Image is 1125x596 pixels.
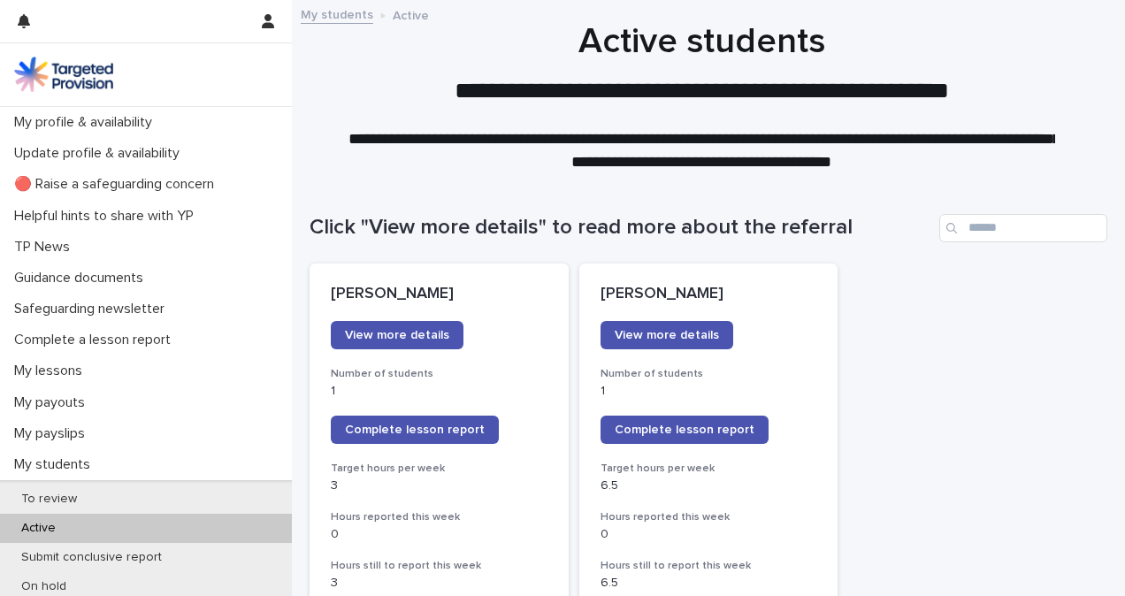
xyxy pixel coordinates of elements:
[310,20,1094,63] h1: Active students
[331,384,547,399] p: 1
[615,424,754,436] span: Complete lesson report
[7,176,228,193] p: 🔴 Raise a safeguarding concern
[601,576,817,591] p: 6.5
[7,394,99,411] p: My payouts
[7,114,166,131] p: My profile & availability
[7,208,208,225] p: Helpful hints to share with YP
[7,492,91,507] p: To review
[331,416,499,444] a: Complete lesson report
[601,527,817,542] p: 0
[301,4,373,24] a: My students
[331,478,547,493] p: 3
[601,321,733,349] a: View more details
[7,270,157,287] p: Guidance documents
[7,425,99,442] p: My payslips
[601,462,817,476] h3: Target hours per week
[345,329,449,341] span: View more details
[7,145,194,162] p: Update profile & availability
[310,215,932,241] h1: Click "View more details" to read more about the referral
[331,462,547,476] h3: Target hours per week
[14,57,113,92] img: M5nRWzHhSzIhMunXDL62
[7,579,80,594] p: On hold
[331,285,547,304] p: [PERSON_NAME]
[601,285,817,304] p: [PERSON_NAME]
[7,456,104,473] p: My students
[615,329,719,341] span: View more details
[345,424,485,436] span: Complete lesson report
[331,559,547,573] h3: Hours still to report this week
[7,550,176,565] p: Submit conclusive report
[7,301,179,317] p: Safeguarding newsletter
[601,367,817,381] h3: Number of students
[601,416,769,444] a: Complete lesson report
[331,367,547,381] h3: Number of students
[601,510,817,524] h3: Hours reported this week
[331,527,547,542] p: 0
[601,384,817,399] p: 1
[7,363,96,379] p: My lessons
[7,332,185,348] p: Complete a lesson report
[601,478,817,493] p: 6.5
[601,559,817,573] h3: Hours still to report this week
[331,510,547,524] h3: Hours reported this week
[393,4,429,24] p: Active
[7,521,70,536] p: Active
[331,576,547,591] p: 3
[939,214,1107,242] input: Search
[331,321,463,349] a: View more details
[7,239,84,256] p: TP News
